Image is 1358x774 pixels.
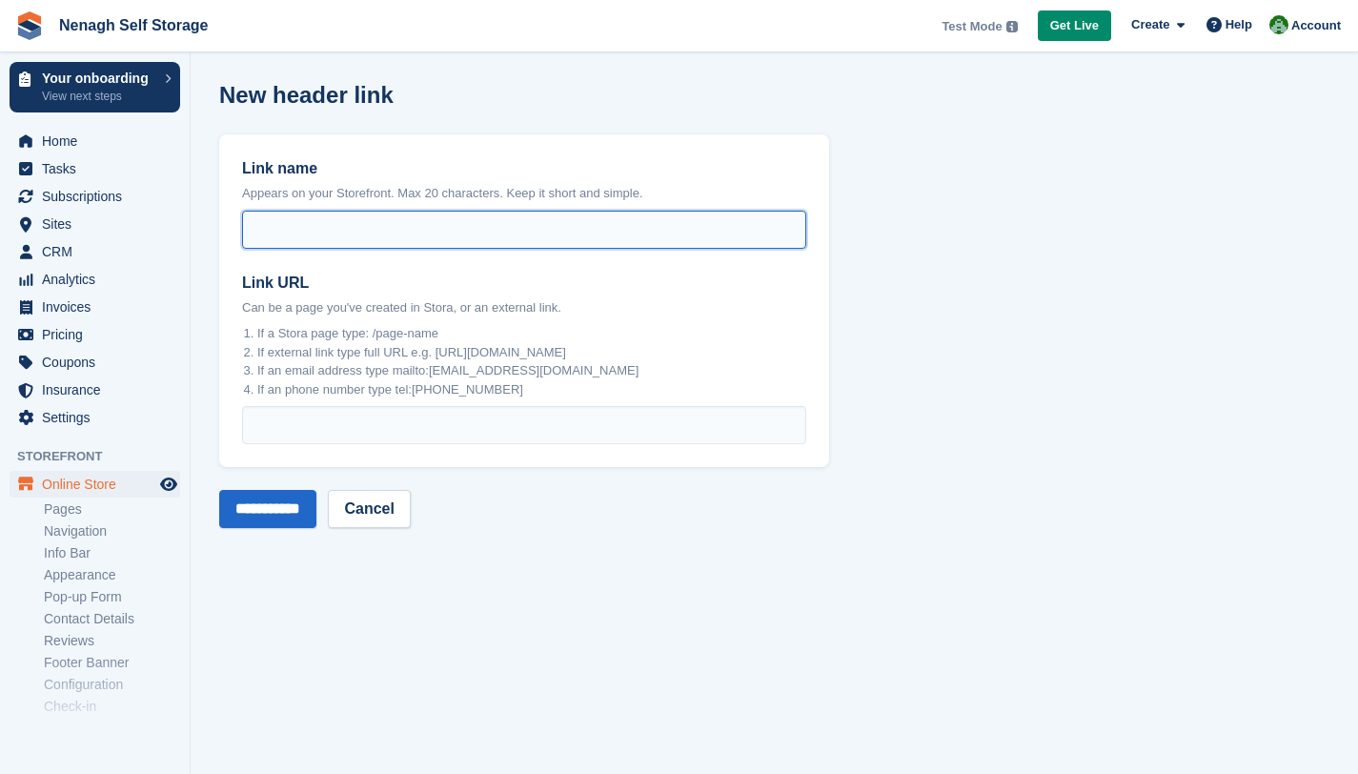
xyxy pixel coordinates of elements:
span: Online Store [42,471,156,498]
p: Can be a page you've created in Stora, or an external link. [242,298,806,317]
a: menu [10,211,180,237]
p: Your onboarding [42,71,155,85]
span: CRM [42,238,156,265]
span: Storefront [17,447,190,466]
span: Help [1226,15,1252,34]
a: menu [10,377,180,403]
span: Coupons [42,349,156,376]
a: menu [10,471,180,498]
a: Your onboarding View next steps [10,62,180,112]
a: Preview store [157,473,180,496]
a: Info Bar [44,544,180,562]
a: Nenagh Self Storage [51,10,215,41]
a: menu [10,321,180,348]
a: menu [10,183,180,210]
p: View next steps [42,88,155,105]
a: Pages [44,500,180,519]
li: If a Stora page type: /page-name [257,324,806,343]
h1: New header link [219,82,394,108]
label: Link URL [242,272,806,295]
p: Appears on your Storefront. Max 20 characters. Keep it short and simple. [242,184,806,203]
a: Cancel [328,490,410,528]
span: Tasks [42,155,156,182]
li: If an email address type mailto:[EMAIL_ADDRESS][DOMAIN_NAME] [257,361,806,380]
a: Configuration [44,676,180,694]
a: Contact Details [44,610,180,628]
span: Get Live [1050,16,1099,35]
a: menu [10,238,180,265]
span: Sites [42,211,156,237]
span: Home [42,128,156,154]
a: menu [10,349,180,376]
span: Create [1131,15,1169,34]
a: menu [10,404,180,431]
span: Test Mode [942,17,1002,36]
span: Invoices [42,294,156,320]
span: Settings [42,404,156,431]
span: Pricing [42,321,156,348]
a: Check-in [44,698,180,716]
a: menu [10,294,180,320]
span: Analytics [42,266,156,293]
img: Brian Comerford [1269,15,1288,34]
li: If external link type full URL e.g. [URL][DOMAIN_NAME] [257,343,806,362]
a: Appearance [44,566,180,584]
img: icon-info-grey-7440780725fd019a000dd9b08b2336e03edf1995a4989e88bcd33f0948082b44.svg [1006,21,1018,32]
label: Link name [242,157,806,180]
a: Footer Banner [44,654,180,672]
img: stora-icon-8386f47178a22dfd0bd8f6a31ec36ba5ce8667c1dd55bd0f319d3a0aa187defe.svg [15,11,44,40]
li: If an phone number type tel:[PHONE_NUMBER] [257,380,806,399]
a: Get Live [1038,10,1111,42]
a: Pop-up Form [44,588,180,606]
a: menu [10,266,180,293]
a: Navigation [44,522,180,540]
span: Insurance [42,377,156,403]
span: Account [1291,16,1341,35]
span: Subscriptions [42,183,156,210]
a: Reviews [44,632,180,650]
a: menu [10,128,180,154]
a: menu [10,155,180,182]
